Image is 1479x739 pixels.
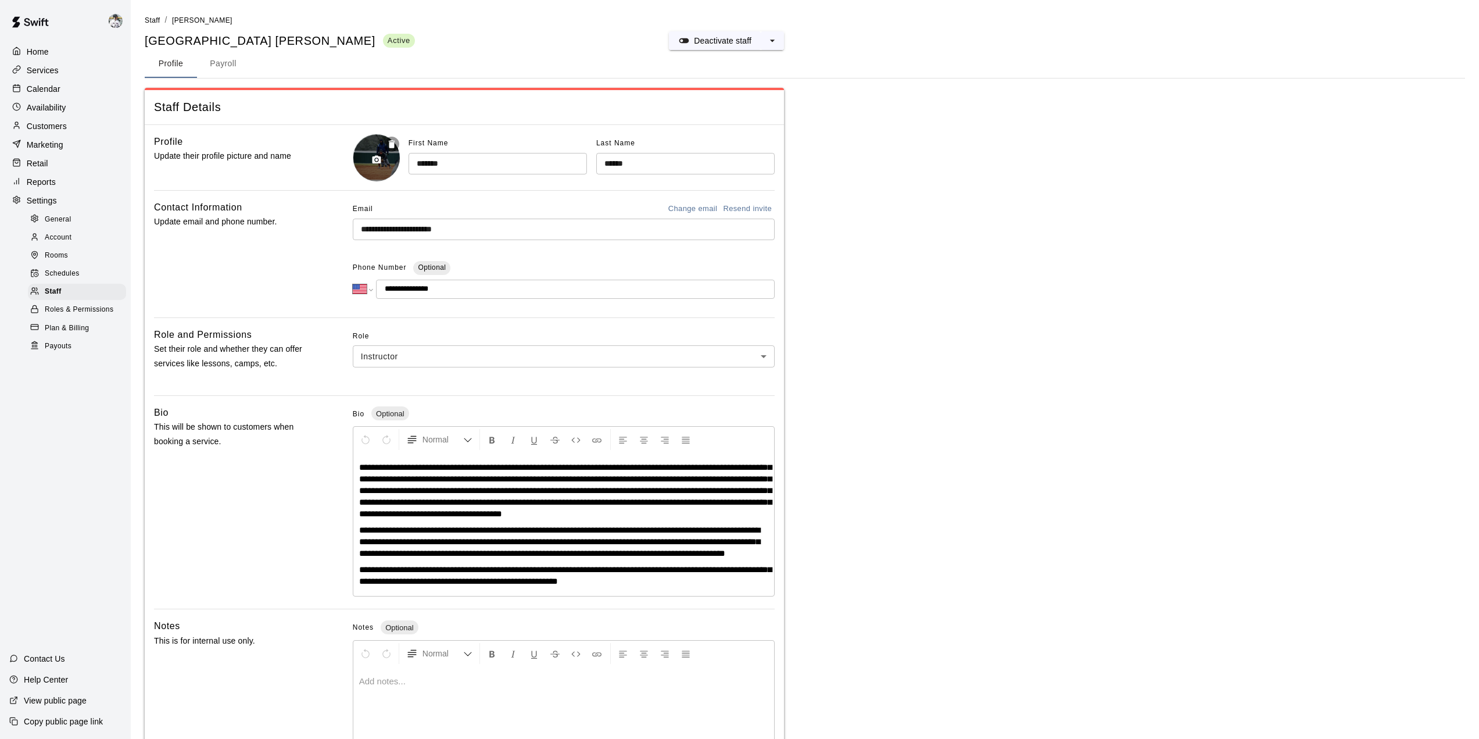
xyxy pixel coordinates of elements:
div: Home [9,43,121,60]
div: Staff [28,284,126,300]
button: Format Bold [482,643,502,664]
button: Resend invite [720,200,775,218]
button: Left Align [613,643,633,664]
button: Format Strikethrough [545,643,565,664]
div: Schedules [28,266,126,282]
a: Rooms [28,247,131,265]
button: Format Italics [503,643,523,664]
a: Settings [9,192,121,209]
span: Normal [422,648,463,659]
button: Insert Link [587,429,607,450]
a: Plan & Billing [28,319,131,337]
p: Reports [27,176,56,188]
p: Update their profile picture and name [154,149,316,163]
a: Calendar [9,80,121,98]
p: View public page [24,695,87,706]
div: Roles & Permissions [28,302,126,318]
img: Justin Dunning [109,14,123,28]
span: Account [45,232,71,244]
button: Undo [356,429,375,450]
a: Payouts [28,337,131,355]
button: select merge strategy [761,31,784,50]
a: Staff [145,15,160,24]
a: Reports [9,173,121,191]
span: Optional [381,623,418,632]
button: Format Italics [503,429,523,450]
a: Account [28,229,131,247]
button: Format Underline [524,429,544,450]
span: General [45,214,71,226]
a: Roles & Permissions [28,301,131,319]
p: Availability [27,102,66,113]
span: Optional [418,263,446,272]
div: Payouts [28,338,126,355]
span: Staff [145,16,160,24]
button: Left Align [613,429,633,450]
a: Availability [9,99,121,116]
button: Deactivate staff [669,31,761,50]
a: General [28,210,131,229]
div: Justin Dunning [106,9,131,33]
a: Services [9,62,121,79]
div: Plan & Billing [28,320,126,337]
h6: Bio [154,405,169,420]
button: Center Align [634,643,654,664]
span: Phone Number [353,259,407,277]
img: Madison Rapien [353,134,400,181]
p: Home [27,46,49,58]
h6: Profile [154,134,183,149]
span: [PERSON_NAME] [172,16,232,24]
span: Staff [45,286,62,298]
h6: Notes [154,619,180,634]
p: Update email and phone number. [154,215,316,229]
div: Account [28,230,126,246]
span: Active [383,35,415,45]
button: Payroll [197,50,249,78]
button: Insert Link [587,643,607,664]
div: Rooms [28,248,126,264]
div: General [28,212,126,228]
span: Role [353,327,775,346]
h6: Role and Permissions [154,327,252,342]
button: Format Bold [482,429,502,450]
p: Calendar [27,83,60,95]
span: Schedules [45,268,80,280]
button: Right Align [655,429,675,450]
span: Payouts [45,341,71,352]
button: Center Align [634,429,654,450]
nav: breadcrumb [145,14,1465,27]
div: split button [669,31,784,50]
p: Marketing [27,139,63,151]
span: Roles & Permissions [45,304,113,316]
p: This will be shown to customers when booking a service. [154,420,316,449]
p: Retail [27,158,48,169]
button: Redo [377,643,396,664]
a: Marketing [9,136,121,153]
button: Right Align [655,643,675,664]
p: Contact Us [24,653,65,665]
span: Rooms [45,250,68,262]
p: Customers [27,120,67,132]
button: Formatting Options [402,643,477,664]
p: Set their role and whether they can offer services like lessons, camps, etc. [154,342,316,371]
span: Notes [353,623,374,631]
div: [GEOGRAPHIC_DATA] [PERSON_NAME] [145,33,415,49]
span: Email [353,200,373,219]
button: Formatting Options [402,429,477,450]
div: Instructor [353,345,775,367]
p: This is for internal use only. [154,634,316,648]
a: Retail [9,155,121,172]
button: Format Underline [524,643,544,664]
a: Customers [9,117,121,135]
span: Bio [353,410,364,418]
button: Redo [377,429,396,450]
span: Optional [371,409,409,418]
button: Justify Align [676,429,696,450]
span: Plan & Billing [45,323,89,334]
